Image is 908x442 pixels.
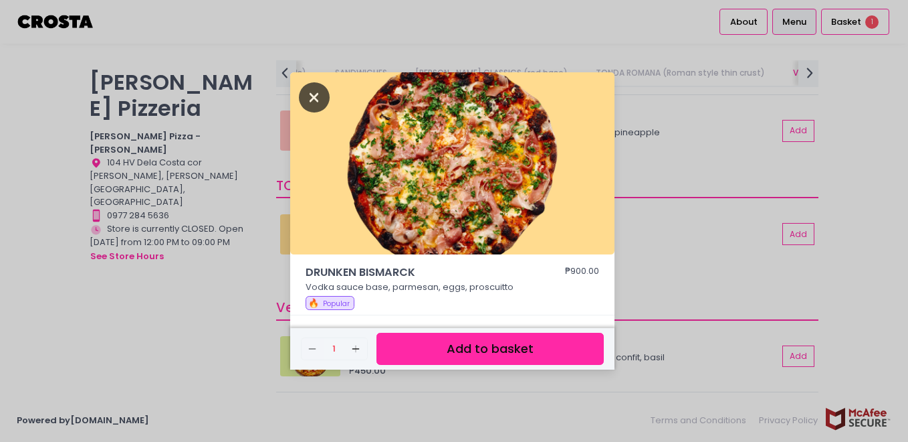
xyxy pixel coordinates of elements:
[299,90,330,103] button: Close
[565,265,599,281] div: ₱900.00
[323,299,350,309] span: Popular
[306,281,600,294] p: Vodka sauce base, parmesan, eggs, proscuitto
[376,333,604,366] button: Add to basket
[308,297,319,309] span: 🔥
[290,72,614,254] img: DRUNKEN BISMARCK
[306,265,526,281] span: DRUNKEN BISMARCK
